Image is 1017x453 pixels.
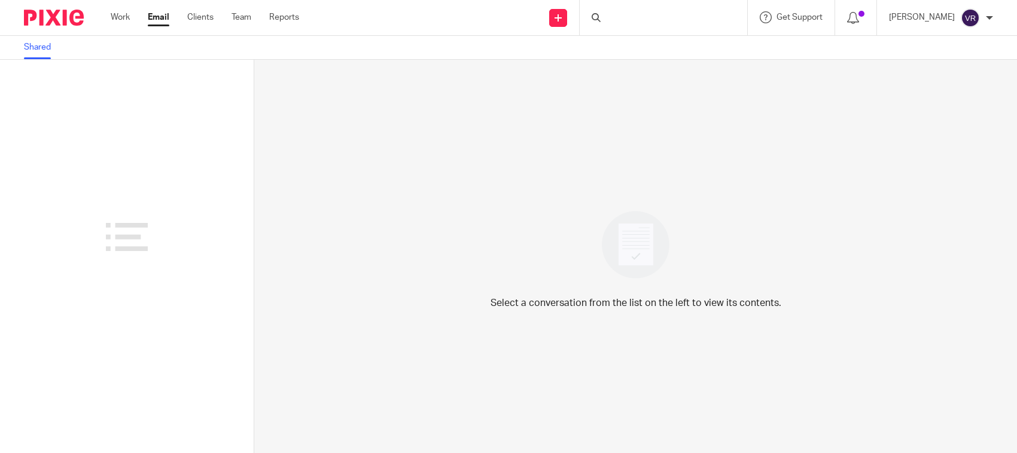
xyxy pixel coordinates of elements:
p: Select a conversation from the list on the left to view its contents. [491,296,781,310]
a: Shared [24,36,60,59]
img: svg%3E [961,8,980,27]
img: image [594,203,677,286]
a: Reports [269,11,299,23]
a: Clients [187,11,214,23]
a: Email [148,11,169,23]
p: [PERSON_NAME] [889,11,955,23]
span: Get Support [777,13,823,22]
a: Team [232,11,251,23]
a: Work [111,11,130,23]
img: Pixie [24,10,84,26]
